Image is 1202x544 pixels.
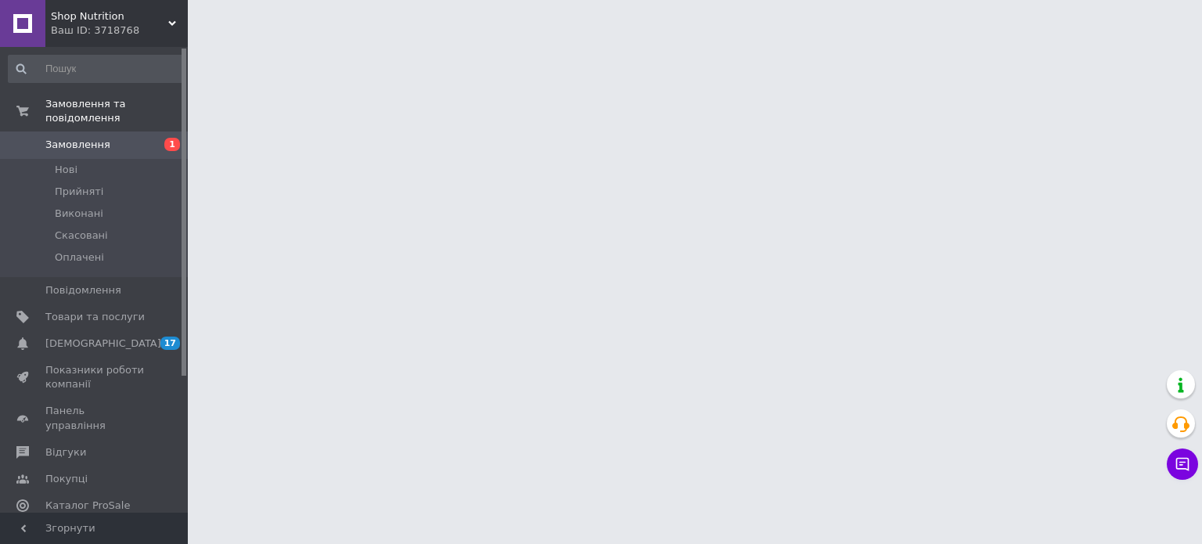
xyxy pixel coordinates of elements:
input: Пошук [8,55,185,83]
span: Скасовані [55,229,108,243]
span: Shop Nutrition [51,9,168,23]
span: 17 [160,337,180,350]
span: Замовлення та повідомлення [45,97,188,125]
span: Показники роботи компанії [45,363,145,391]
span: [DEMOGRAPHIC_DATA] [45,337,161,351]
span: Покупці [45,472,88,486]
span: Товари та послуги [45,310,145,324]
span: Каталог ProSale [45,499,130,513]
span: Панель управління [45,404,145,432]
span: Виконані [55,207,103,221]
button: Чат з покупцем [1167,449,1198,480]
span: Прийняті [55,185,103,199]
span: 1 [164,138,180,151]
span: Оплачені [55,250,104,265]
span: Нові [55,163,77,177]
span: Замовлення [45,138,110,152]
span: Повідомлення [45,283,121,297]
div: Ваш ID: 3718768 [51,23,188,38]
span: Відгуки [45,445,86,459]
